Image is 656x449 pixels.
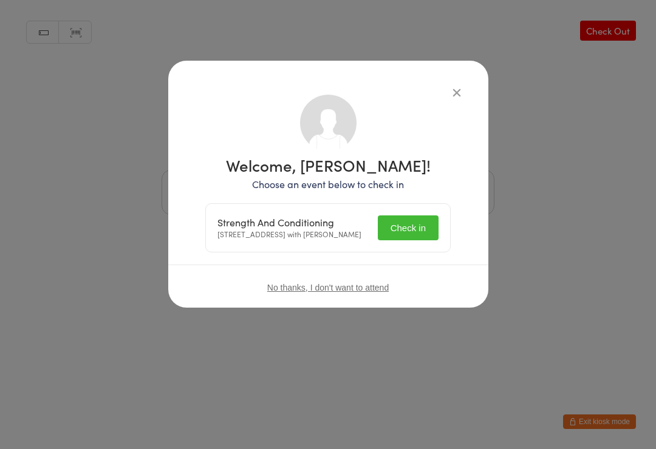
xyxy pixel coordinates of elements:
[205,157,451,173] h1: Welcome, [PERSON_NAME]!
[217,217,361,228] div: Strength And Conditioning
[378,215,439,240] button: Check in
[205,177,451,191] p: Choose an event below to check in
[217,217,361,240] div: [STREET_ADDRESS] with [PERSON_NAME]
[267,283,389,292] button: No thanks, I don't want to attend
[300,95,357,151] img: no_photo.png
